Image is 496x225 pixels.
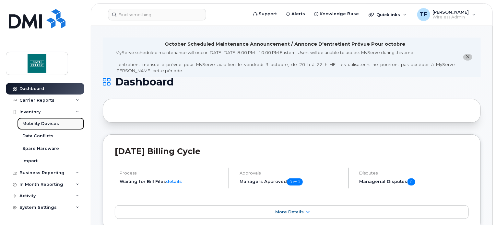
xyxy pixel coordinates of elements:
[166,179,182,184] a: details
[120,178,223,185] li: Waiting for Bill Files
[120,171,223,175] h4: Process
[115,77,174,87] span: Dashboard
[360,178,469,186] h5: Managerial Disputes
[115,146,469,156] h2: [DATE] Billing Cycle
[115,50,455,73] div: MyServe scheduled maintenance will occur [DATE][DATE] 8:00 PM - 10:00 PM Eastern. Users will be u...
[360,171,469,175] h4: Disputes
[407,178,415,186] span: 0
[240,171,343,175] h4: Approvals
[165,41,406,48] div: October Scheduled Maintenance Announcement / Annonce D'entretient Prévue Pour octobre
[275,209,304,214] span: More Details
[287,178,303,186] span: 0 of 0
[240,178,343,186] h5: Managers Approved
[463,54,472,61] button: close notification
